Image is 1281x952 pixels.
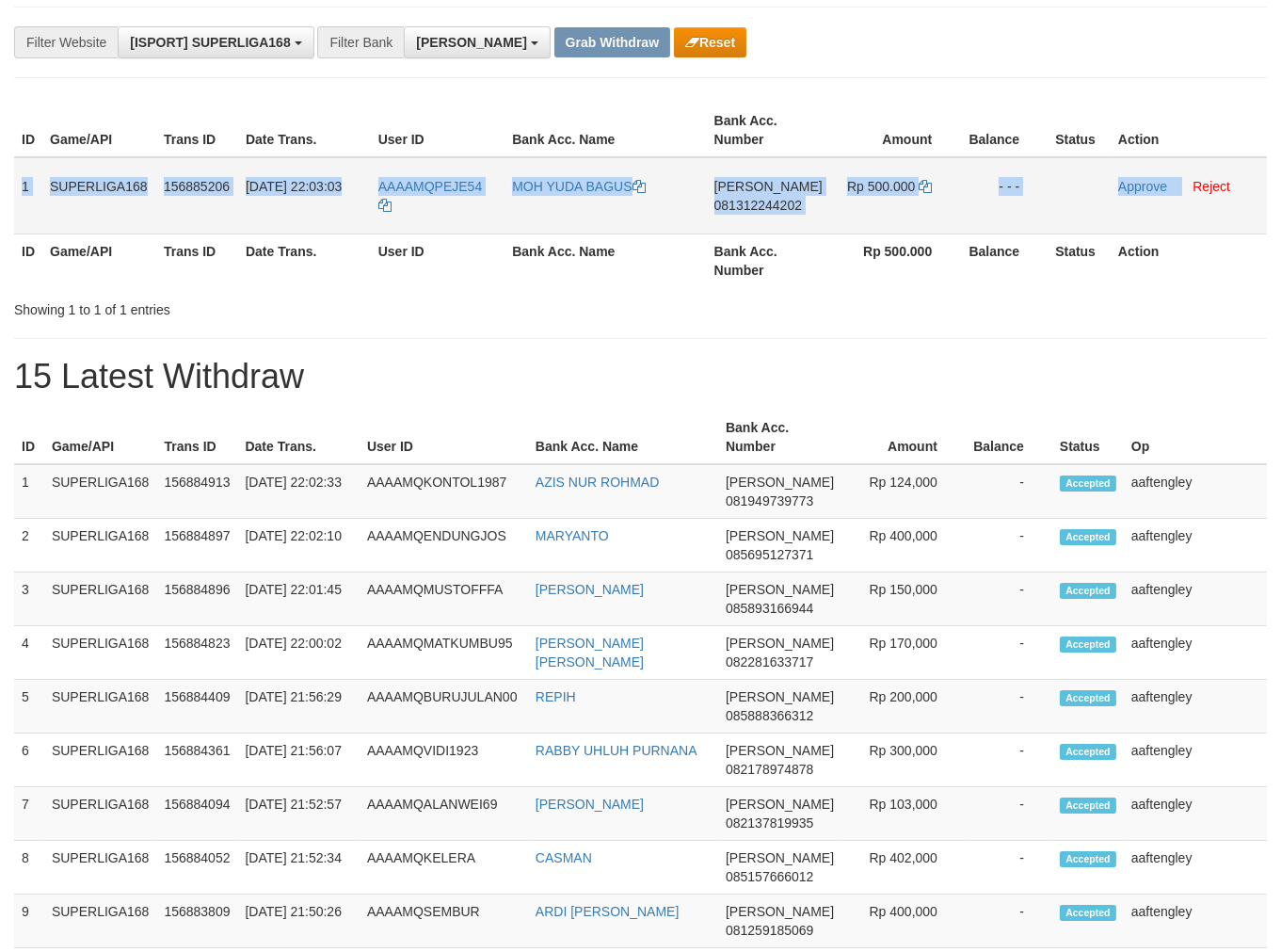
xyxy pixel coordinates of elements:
[966,787,1052,841] td: -
[554,27,670,57] button: Grab Withdraw
[14,104,42,157] th: ID
[164,179,230,194] span: 156885206
[238,104,371,157] th: Date Trans.
[1060,798,1116,814] span: Accepted
[841,519,966,573] td: Rp 400,000
[156,680,237,734] td: 156884409
[404,26,550,58] button: [PERSON_NAME]
[246,179,342,194] span: [DATE] 22:03:03
[238,895,360,948] td: [DATE] 21:50:26
[360,841,528,895] td: AAAAMQKELERA
[726,797,834,812] span: [PERSON_NAME]
[1060,529,1116,545] span: Accepted
[504,234,706,287] th: Bank Acc. Name
[726,547,813,562] span: Copy 085695127371 to clipboard
[1124,734,1267,787] td: aaftengley
[1052,411,1124,464] th: Status
[1048,234,1111,287] th: Status
[238,626,360,680] td: [DATE] 22:00:02
[726,869,813,884] span: Copy 085157666012 to clipboard
[238,519,360,573] td: [DATE] 22:02:10
[14,573,44,626] td: 3
[156,464,237,519] td: 156884913
[536,689,576,704] a: REPIH
[42,234,156,287] th: Game/API
[44,626,157,680] td: SUPERLIGA168
[726,815,813,831] span: Copy 082137819935 to clipboard
[536,850,592,865] a: CASMAN
[674,27,746,57] button: Reset
[536,528,609,543] a: MARYANTO
[536,475,659,490] a: AZIS NUR ROHMAD
[156,841,237,895] td: 156884052
[1118,179,1167,194] a: Approve
[536,743,697,758] a: RABBY UHLUH PURNANA
[919,179,932,194] a: Copy 500000 to clipboard
[238,411,360,464] th: Date Trans.
[536,797,644,812] a: [PERSON_NAME]
[360,680,528,734] td: AAAAMQBURUJULAN00
[42,104,156,157] th: Game/API
[378,179,483,194] span: AAAAMQPEJE54
[44,519,157,573] td: SUPERLIGA168
[1060,476,1116,492] span: Accepted
[156,895,237,948] td: 156883809
[966,734,1052,787] td: -
[44,787,157,841] td: SUPERLIGA168
[536,904,679,919] a: ARDI [PERSON_NAME]
[960,157,1048,234] td: - - -
[360,519,528,573] td: AAAAMQENDUNGJOS
[118,26,313,58] button: [ISPORT] SUPERLIGA168
[360,573,528,626] td: AAAAMQMUSTOFFFA
[1124,464,1267,519] td: aaftengley
[14,895,44,948] td: 9
[847,179,915,194] span: Rp 500.000
[841,895,966,948] td: Rp 400,000
[726,636,834,651] span: [PERSON_NAME]
[238,787,360,841] td: [DATE] 21:52:57
[44,734,157,787] td: SUPERLIGA168
[726,528,834,543] span: [PERSON_NAME]
[830,234,961,287] th: Rp 500.000
[14,234,42,287] th: ID
[1060,583,1116,599] span: Accepted
[1124,787,1267,841] td: aaftengley
[156,626,237,680] td: 156884823
[726,904,834,919] span: [PERSON_NAME]
[536,582,644,597] a: [PERSON_NAME]
[238,464,360,519] td: [DATE] 22:02:33
[726,493,813,508] span: Copy 081949739773 to clipboard
[841,411,966,464] th: Amount
[238,734,360,787] td: [DATE] 21:56:07
[726,762,813,777] span: Copy 082178974878 to clipboard
[317,26,404,58] div: Filter Bank
[1124,626,1267,680] td: aaftengley
[841,787,966,841] td: Rp 103,000
[830,104,961,157] th: Amount
[718,411,841,464] th: Bank Acc. Number
[238,573,360,626] td: [DATE] 22:01:45
[536,636,644,670] a: [PERSON_NAME] [PERSON_NAME]
[966,411,1052,464] th: Balance
[1060,690,1116,706] span: Accepted
[960,104,1048,157] th: Balance
[156,411,237,464] th: Trans ID
[360,411,528,464] th: User ID
[841,464,966,519] td: Rp 124,000
[360,464,528,519] td: AAAAMQKONTOL1987
[360,787,528,841] td: AAAAMQALANWEI69
[156,234,238,287] th: Trans ID
[966,626,1052,680] td: -
[14,411,44,464] th: ID
[1124,411,1267,464] th: Op
[1060,744,1116,760] span: Accepted
[44,411,157,464] th: Game/API
[156,104,238,157] th: Trans ID
[44,464,157,519] td: SUPERLIGA168
[1193,179,1230,194] a: Reject
[726,582,834,597] span: [PERSON_NAME]
[14,26,118,58] div: Filter Website
[1060,851,1116,867] span: Accepted
[841,734,966,787] td: Rp 300,000
[44,680,157,734] td: SUPERLIGA168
